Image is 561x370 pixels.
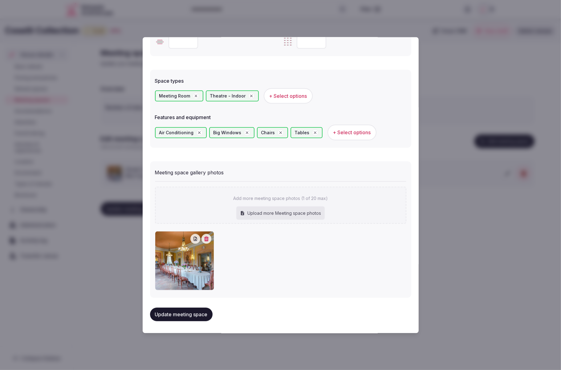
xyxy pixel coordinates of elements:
[327,125,376,140] button: + Select options
[155,78,406,83] label: Space types
[209,127,254,138] div: Big Windows
[155,166,406,176] div: Meeting space gallery photos
[233,195,328,202] p: Add more meeting space photos (1 of 20 max)
[333,129,371,136] span: + Select options
[206,90,259,102] div: Theatre - Indoor
[236,206,325,220] div: Upload more Meeting space photos
[264,88,313,104] button: + Select options
[257,127,288,138] div: Chairs
[150,307,213,321] button: Update meeting space
[291,127,323,138] div: Tables
[155,231,214,290] img: Villa_controni_great banquet_dining hall.webp
[155,127,207,138] div: Air Conditioning
[269,93,307,99] span: + Select options
[155,90,203,102] div: Meeting Room
[155,115,406,120] label: Features and equipment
